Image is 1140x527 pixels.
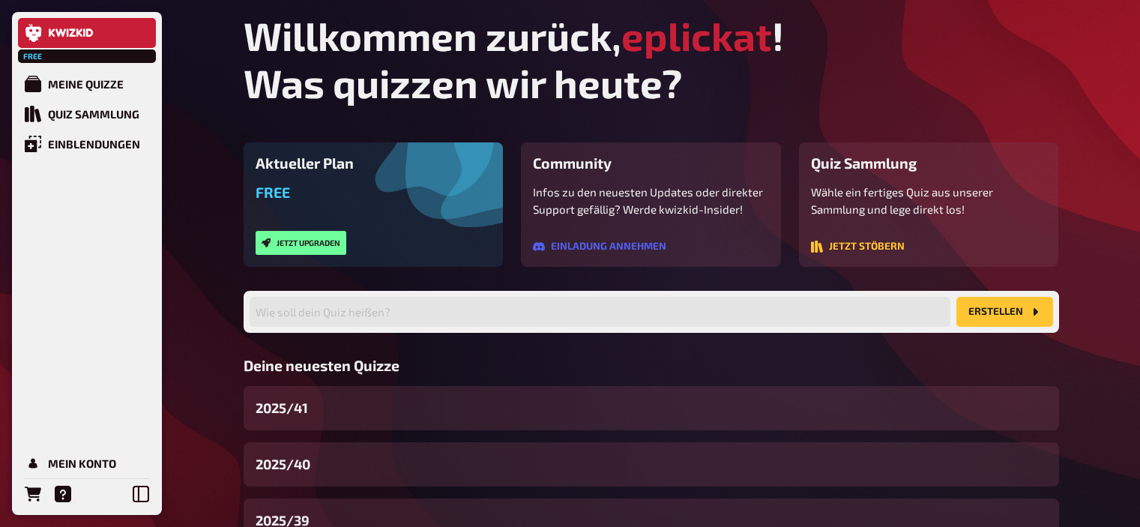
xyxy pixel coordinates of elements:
[533,154,769,172] h3: Community
[244,12,1059,106] h1: Willkommen zurück, ! Was quizzen wir heute?
[811,241,905,253] button: Jetzt stöbern
[48,107,139,121] div: Quiz Sammlung
[244,386,1059,430] a: 2025/41
[244,442,1059,487] a: 2025/40
[244,357,1059,374] h3: Deine neuesten Quizze
[19,52,46,61] span: Free
[48,479,78,509] a: Hilfe
[18,99,156,129] a: Quiz Sammlung
[18,448,156,478] a: Mein Konto
[18,129,156,159] a: Einblendungen
[533,241,666,253] button: Einladung annehmen
[250,297,950,327] input: Wie soll dein Quiz heißen?
[956,297,1053,327] button: Erstellen
[256,154,492,172] h3: Aktueller Plan
[811,154,1047,172] h3: Quiz Sammlung
[18,69,156,99] a: Meine Quizze
[256,184,290,201] span: Free
[256,231,346,255] button: Jetzt upgraden
[811,184,1047,217] p: Wähle ein fertiges Quiz aus unserer Sammlung und lege direkt los!
[256,398,308,418] span: 2025/41
[256,454,310,475] span: 2025/40
[48,77,124,91] div: Meine Quizze
[18,479,48,509] a: Bestellungen
[621,12,772,59] span: eplickat
[48,137,140,151] div: Einblendungen
[533,184,769,217] p: Infos zu den neuesten Updates oder direkter Support gefällig? Werde kwizkid-Insider!
[48,457,116,470] div: Mein Konto
[533,241,666,255] a: Einladung annehmen
[811,241,905,255] a: Jetzt stöbern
